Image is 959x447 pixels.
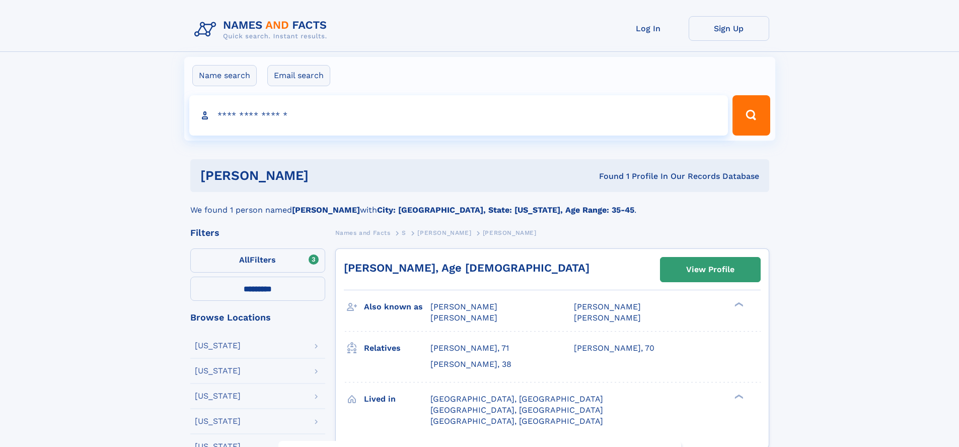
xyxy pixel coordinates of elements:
span: [PERSON_NAME] [430,313,497,323]
div: [US_STATE] [195,392,241,400]
span: [PERSON_NAME] [430,302,497,311]
button: Search Button [732,95,770,136]
div: Filters [190,228,325,237]
b: [PERSON_NAME] [292,205,360,215]
a: Names and Facts [335,226,391,239]
h3: Lived in [364,391,430,408]
div: [US_STATE] [195,342,241,350]
div: [US_STATE] [195,417,241,425]
a: [PERSON_NAME], 71 [430,343,509,354]
label: Email search [267,65,330,86]
a: Log In [608,16,689,41]
label: Filters [190,248,325,273]
a: [PERSON_NAME], Age [DEMOGRAPHIC_DATA] [344,262,589,274]
span: [GEOGRAPHIC_DATA], [GEOGRAPHIC_DATA] [430,405,603,415]
a: Sign Up [689,16,769,41]
div: View Profile [686,258,734,281]
span: [GEOGRAPHIC_DATA], [GEOGRAPHIC_DATA] [430,394,603,404]
h3: Relatives [364,340,430,357]
input: search input [189,95,728,136]
span: All [239,255,250,265]
div: Browse Locations [190,313,325,322]
label: Name search [192,65,257,86]
a: [PERSON_NAME], 38 [430,359,511,370]
div: Found 1 Profile In Our Records Database [454,171,759,182]
div: We found 1 person named with . [190,192,769,216]
h1: [PERSON_NAME] [200,169,454,182]
span: S [402,229,406,236]
a: [PERSON_NAME] [417,226,471,239]
div: ❯ [732,393,744,400]
div: ❯ [732,301,744,308]
div: [US_STATE] [195,367,241,375]
span: [PERSON_NAME] [417,229,471,236]
span: [GEOGRAPHIC_DATA], [GEOGRAPHIC_DATA] [430,416,603,426]
a: View Profile [660,258,760,282]
span: [PERSON_NAME] [574,313,641,323]
img: Logo Names and Facts [190,16,335,43]
a: S [402,226,406,239]
h3: Also known as [364,298,430,315]
span: [PERSON_NAME] [483,229,537,236]
b: City: [GEOGRAPHIC_DATA], State: [US_STATE], Age Range: 35-45 [377,205,634,215]
span: [PERSON_NAME] [574,302,641,311]
a: [PERSON_NAME], 70 [574,343,654,354]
